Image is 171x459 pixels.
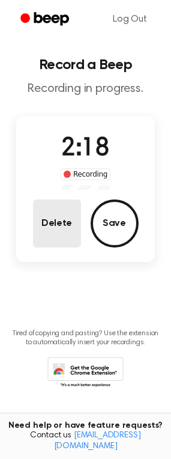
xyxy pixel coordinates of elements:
[33,199,81,248] button: Delete Audio Record
[61,168,110,180] div: Recording
[61,136,109,162] span: 2:18
[54,431,141,451] a: [EMAIL_ADDRESS][DOMAIN_NAME]
[10,58,161,72] h1: Record a Beep
[12,8,80,31] a: Beep
[10,82,161,97] p: Recording in progress.
[10,329,161,347] p: Tired of copying and pasting? Use the extension to automatically insert your recordings.
[91,199,139,248] button: Save Audio Record
[7,431,164,452] span: Contact us
[101,5,159,34] a: Log Out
